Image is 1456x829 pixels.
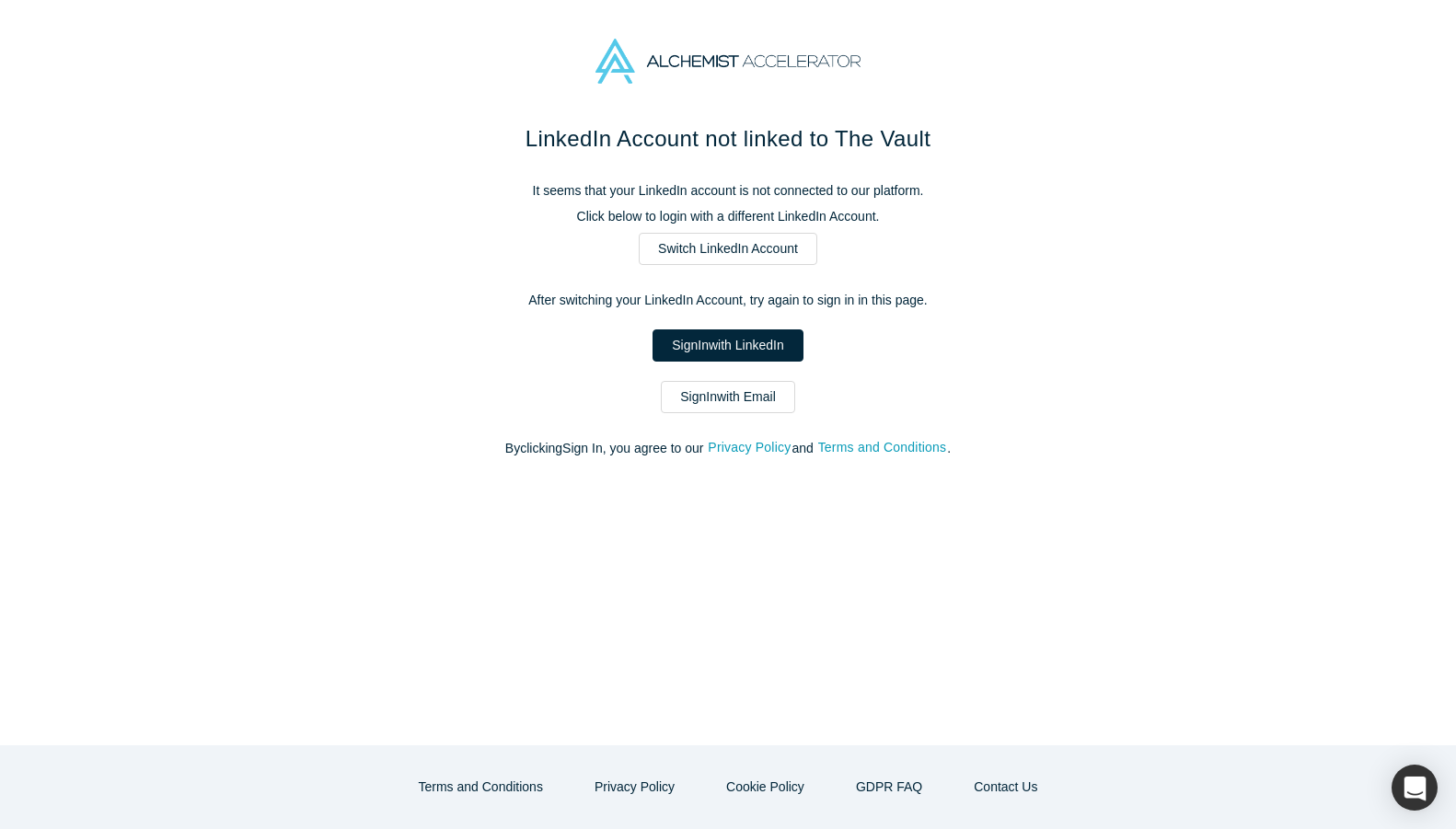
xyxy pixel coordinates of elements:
a: GDPR FAQ [837,771,942,803]
p: Click below to login with a different LinkedIn Account. [341,207,1115,226]
h1: LinkedIn Account not linked to The Vault [341,122,1115,155]
a: SignInwith LinkedIn [653,329,803,362]
img: Alchemist Accelerator Logo [595,39,861,84]
button: Privacy Policy [575,771,694,803]
p: After switching your LinkedIn Account, try again to sign in in this page. [341,291,1115,310]
button: Terms and Conditions [817,437,948,458]
a: Switch LinkedIn Account [639,233,817,265]
p: It seems that your LinkedIn account is not connected to our platform. [341,181,1115,201]
a: SignInwith Email [661,381,795,413]
button: Contact Us [954,771,1057,803]
button: Cookie Policy [707,771,824,803]
button: Terms and Conditions [399,771,562,803]
button: Privacy Policy [707,437,792,458]
p: By clicking Sign In , you agree to our and . [341,439,1115,458]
